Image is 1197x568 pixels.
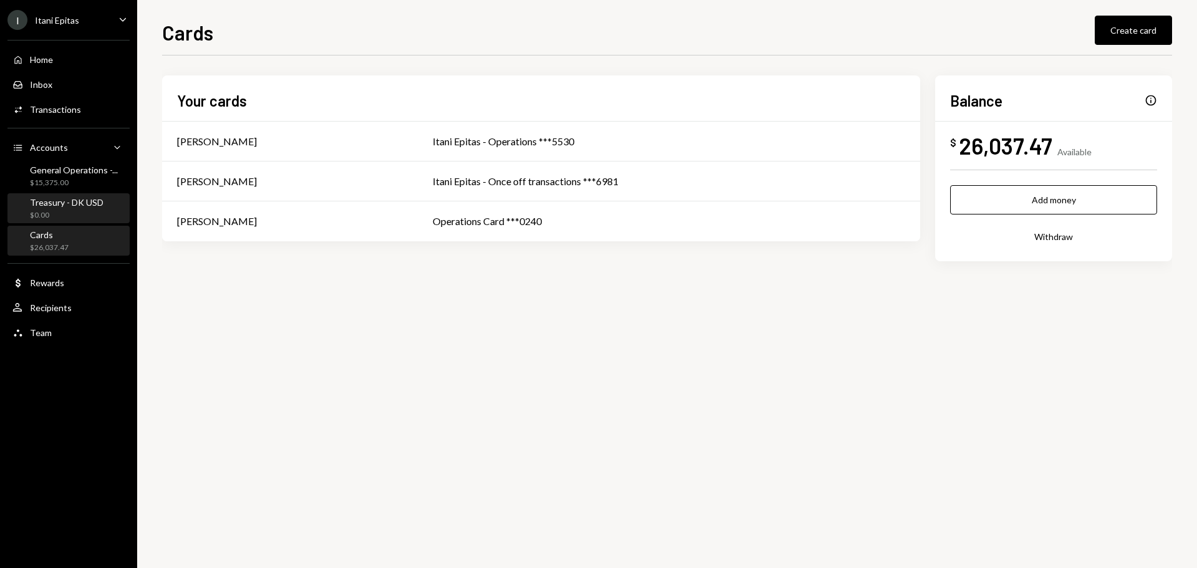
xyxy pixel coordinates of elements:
h2: Your cards [177,90,247,111]
a: Home [7,48,130,70]
button: Add money [950,185,1157,214]
div: Accounts [30,142,68,153]
a: Team [7,321,130,344]
div: Itani Epitas [35,15,79,26]
div: Treasury - DK USD [30,197,103,208]
a: Cards$26,037.47 [7,226,130,256]
div: Home [30,54,53,65]
button: Create card [1095,16,1172,45]
div: $ [950,137,956,149]
h2: Balance [950,90,1002,111]
div: $15,375.00 [30,178,118,188]
h1: Cards [162,20,213,45]
div: [PERSON_NAME] [177,174,257,189]
div: Transactions [30,104,81,115]
a: Recipients [7,296,130,319]
div: 26,037.47 [959,132,1052,160]
div: Cards [30,229,69,240]
div: Itani Epitas - Once off transactions ***6981 [433,174,905,189]
a: Treasury - DK USD$0.00 [7,193,130,223]
div: Inbox [30,79,52,90]
a: Inbox [7,73,130,95]
a: Transactions [7,98,130,120]
div: $26,037.47 [30,243,69,253]
div: Recipients [30,302,72,313]
div: General Operations -... [30,165,118,175]
div: I [7,10,27,30]
button: Withdraw [950,222,1157,251]
div: [PERSON_NAME] [177,134,257,149]
div: Team [30,327,52,338]
div: Operations Card ***0240 [433,214,905,229]
div: Itani Epitas - Operations ***5530 [433,134,905,149]
a: Accounts [7,136,130,158]
div: Available [1057,147,1092,157]
a: General Operations -...$15,375.00 [7,161,130,191]
div: Rewards [30,277,64,288]
div: $0.00 [30,210,103,221]
div: [PERSON_NAME] [177,214,257,229]
a: Rewards [7,271,130,294]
